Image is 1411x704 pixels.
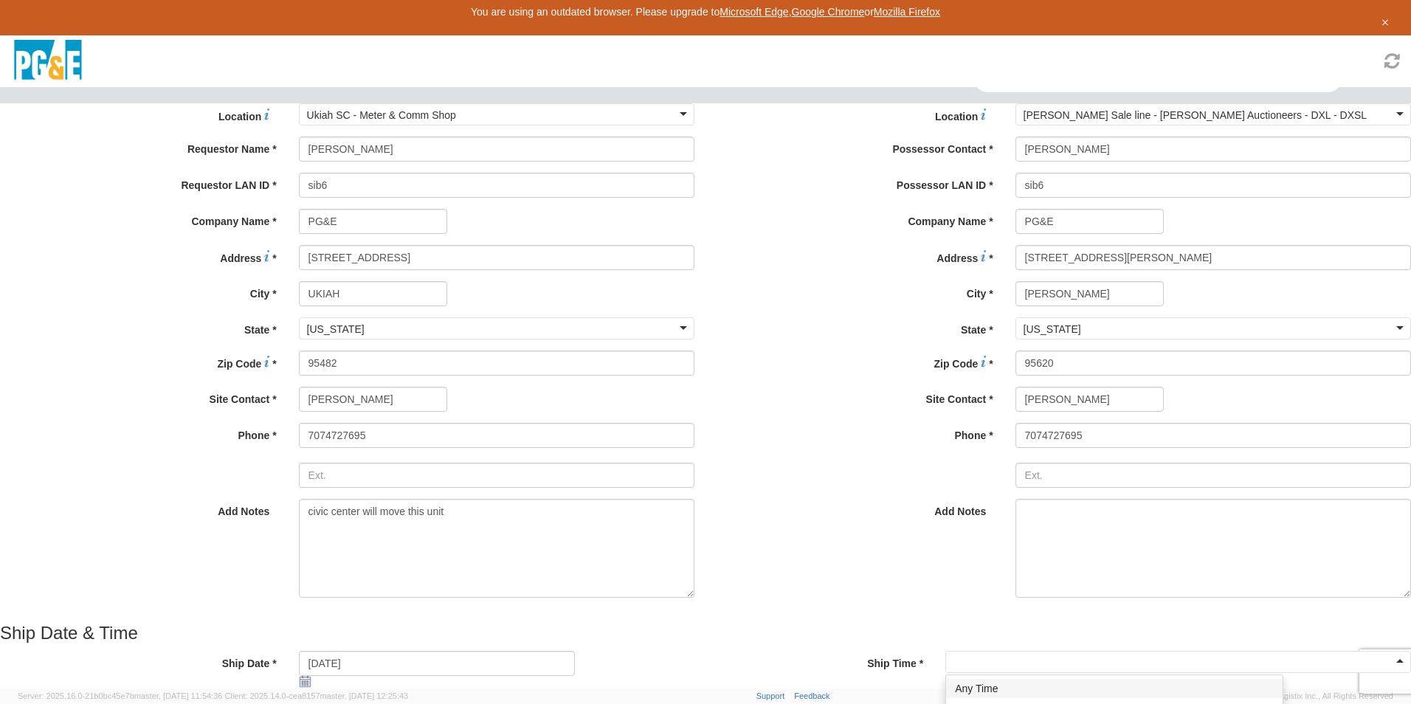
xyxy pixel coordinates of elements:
span: Add Notes [218,505,269,517]
span: Server: 2025.16.0-21b0bc45e7b [18,691,222,700]
span: State [961,324,986,336]
span: Ship Time [867,658,917,669]
div: Any Time [946,679,1283,698]
span: Add Notes [934,505,986,517]
img: pge-logo-06675f144f4cfa6a6814.png [11,40,85,83]
a: Support [756,691,785,700]
span: City [967,288,986,300]
a: Mozilla Firefox [874,6,940,18]
span: master, [DATE] 11:54:36 [134,691,223,700]
span: Zip Code [217,358,261,370]
span: Possessor Contact [892,143,986,155]
span: Client: 2025.14.0-cea8157 [225,691,409,700]
span: Possessor LAN ID [897,179,986,191]
span: master, [DATE] 12:25:43 [320,691,409,700]
a: Microsoft Edge [720,6,788,18]
span: Phone [238,429,269,441]
div: [US_STATE] [307,322,365,337]
input: Ext. [299,463,694,488]
span: Zip Code [934,358,978,370]
span: Ship Date [222,658,270,669]
span: Address [936,252,978,264]
span: Site Contact [210,393,270,405]
div: Ukiah SC - Meter & Comm Shop [307,108,456,122]
div: You are using an outdated browser. Please upgrade to , or [12,4,1399,19]
span: Requestor Name [187,143,269,155]
span: Copyright © [DATE]-[DATE] Agistix Inc., All Rights Reserved [1178,691,1393,703]
span: Requestor LAN ID [181,179,269,191]
span: Location [218,111,261,122]
div: [US_STATE] [1024,322,1081,337]
span: Location [935,111,978,122]
input: Ext. [1015,463,1411,488]
span: State [244,324,269,336]
a: Google Chrome [792,6,865,18]
span: Company Name [191,215,269,227]
a: Feedback [794,691,829,700]
span: Phone [954,429,986,441]
div: [PERSON_NAME] Sale line - [PERSON_NAME] Auctioneers - DXL - DXSL [1024,108,1367,122]
span: Site Contact [926,393,987,405]
span: Address [220,252,261,264]
span: Company Name [908,215,986,227]
span: City [250,288,269,300]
